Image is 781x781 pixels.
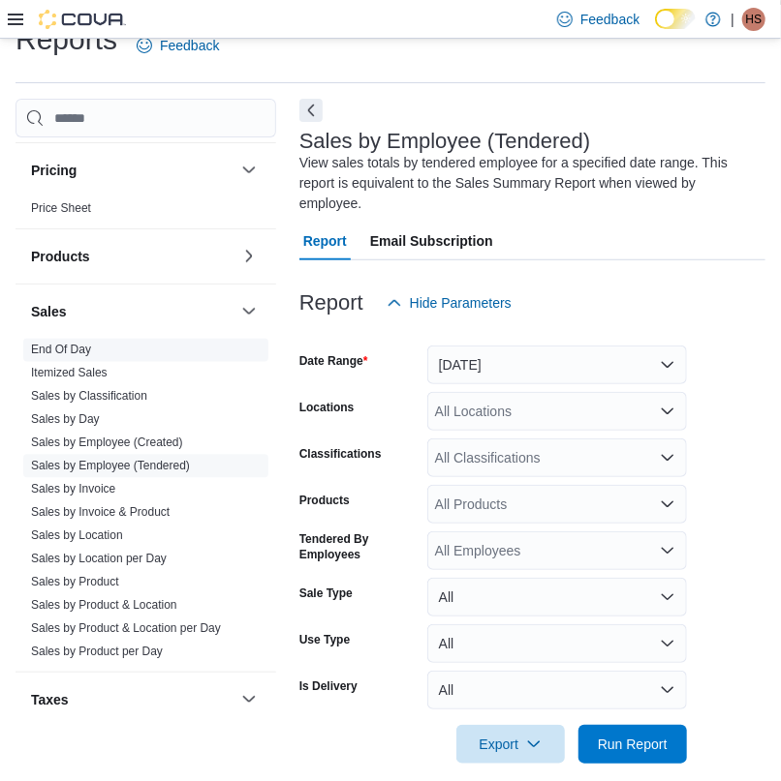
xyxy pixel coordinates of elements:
a: Itemized Sales [31,367,108,380]
button: Run Report [578,725,687,764]
span: Export [468,725,553,764]
span: Sales by Location per Day [31,552,167,567]
span: Dark Mode [655,29,656,30]
a: Sales by Employee (Created) [31,436,183,450]
h3: Sales [31,302,67,321]
a: Sales by Product & Location [31,599,177,613]
button: All [427,624,687,663]
button: Pricing [31,161,234,180]
label: Locations [299,400,355,415]
p: | [731,8,734,31]
img: Cova [39,10,126,29]
label: Sale Type [299,586,353,601]
div: View sales totals by tendered employee for a specified date range. This report is equivalent to t... [299,153,756,214]
h3: Products [31,247,90,266]
button: All [427,671,687,709]
h1: Reports [16,20,117,59]
span: Sales by Day [31,412,100,428]
button: Hide Parameters [379,284,519,322]
span: Report [303,222,347,260]
button: Pricing [237,159,261,182]
div: Pricing [16,197,276,228]
span: Sales by Location [31,528,123,544]
button: Products [31,247,234,266]
button: Sales [31,302,234,321]
a: Feedback [129,26,227,65]
div: Sales [16,339,276,672]
input: Dark Mode [655,9,696,29]
span: Sales by Invoice & Product [31,505,170,521]
span: Sales by Classification [31,389,147,405]
span: Sales by Product & Location [31,598,177,614]
a: Sales by Classification [31,390,147,404]
button: [DATE] [427,345,687,384]
span: Sales by Employee (Tendered) [31,459,190,474]
span: Sales by Employee (Created) [31,436,183,451]
a: Sales by Product per Day [31,646,163,659]
span: Hide Parameters [410,293,512,313]
h3: Sales by Employee (Tendered) [299,130,591,153]
button: Products [237,245,261,268]
a: Sales by Location [31,529,123,543]
button: Open list of options [660,543,675,558]
a: Sales by Employee (Tendered) [31,460,190,473]
button: Taxes [237,688,261,711]
a: Sales by Day [31,413,100,427]
label: Use Type [299,632,350,647]
span: HS [746,8,763,31]
span: End Of Day [31,343,91,358]
button: Export [456,725,565,764]
a: Sales by Invoice [31,483,115,496]
h3: Pricing [31,161,77,180]
span: Itemized Sales [31,366,108,381]
button: Open list of options [660,450,675,466]
span: Email Subscription [370,222,493,260]
span: Sales by Invoice [31,482,115,497]
span: Feedback [580,10,640,29]
a: Sales by Product [31,576,119,589]
h3: Taxes [31,690,69,709]
a: Sales by Location per Day [31,553,167,566]
span: Sales by Product [31,575,119,590]
a: Price Sheet [31,202,91,216]
button: All [427,578,687,616]
button: Sales [237,300,261,323]
a: Sales by Product & Location per Day [31,622,221,636]
span: Price Sheet [31,201,91,217]
label: Date Range [299,353,368,369]
a: End Of Day [31,344,91,357]
label: Is Delivery [299,678,358,694]
button: Next [299,99,323,122]
span: Run Report [598,735,668,754]
div: Hurricane Siqueira [742,8,765,31]
label: Tendered By Employees [299,531,420,562]
span: Feedback [160,36,219,55]
label: Products [299,493,350,508]
label: Classifications [299,446,382,462]
span: Sales by Product per Day [31,645,163,660]
button: Open list of options [660,496,675,512]
span: Sales by Product & Location per Day [31,621,221,637]
a: Sales by Invoice & Product [31,506,170,520]
button: Open list of options [660,404,675,419]
h3: Report [299,291,363,315]
button: Taxes [31,690,234,709]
